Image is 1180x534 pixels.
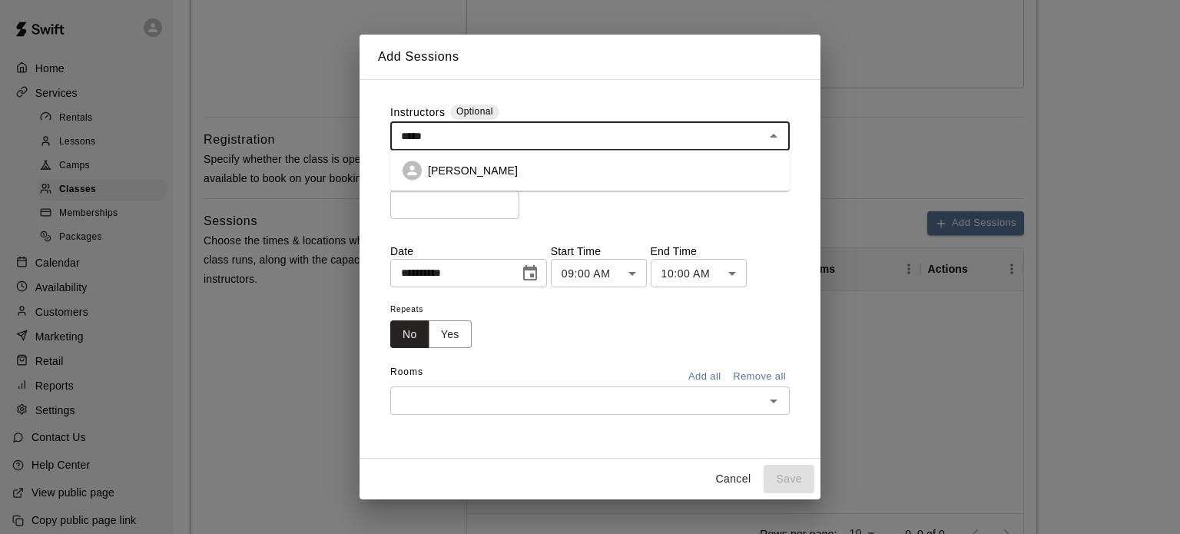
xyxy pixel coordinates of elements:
button: Remove all [729,365,790,389]
div: outlined button group [390,320,472,349]
button: Close [763,125,784,147]
div: 09:00 AM [551,259,647,287]
p: End Time [651,244,747,259]
p: Start Time [551,244,647,259]
span: Repeats [390,300,484,320]
h2: Add Sessions [360,35,820,79]
p: Date [390,244,547,259]
span: Rooms [390,367,423,377]
button: Open [763,390,784,412]
p: [PERSON_NAME] [428,163,518,178]
button: Add all [680,365,729,389]
div: 10:00 AM [651,259,747,287]
button: Yes [429,320,472,349]
button: Choose date, selected date is Sep 15, 2025 [515,258,545,289]
span: Optional [456,106,493,117]
button: No [390,320,429,349]
label: Instructors [390,104,446,122]
button: Cancel [708,465,757,493]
